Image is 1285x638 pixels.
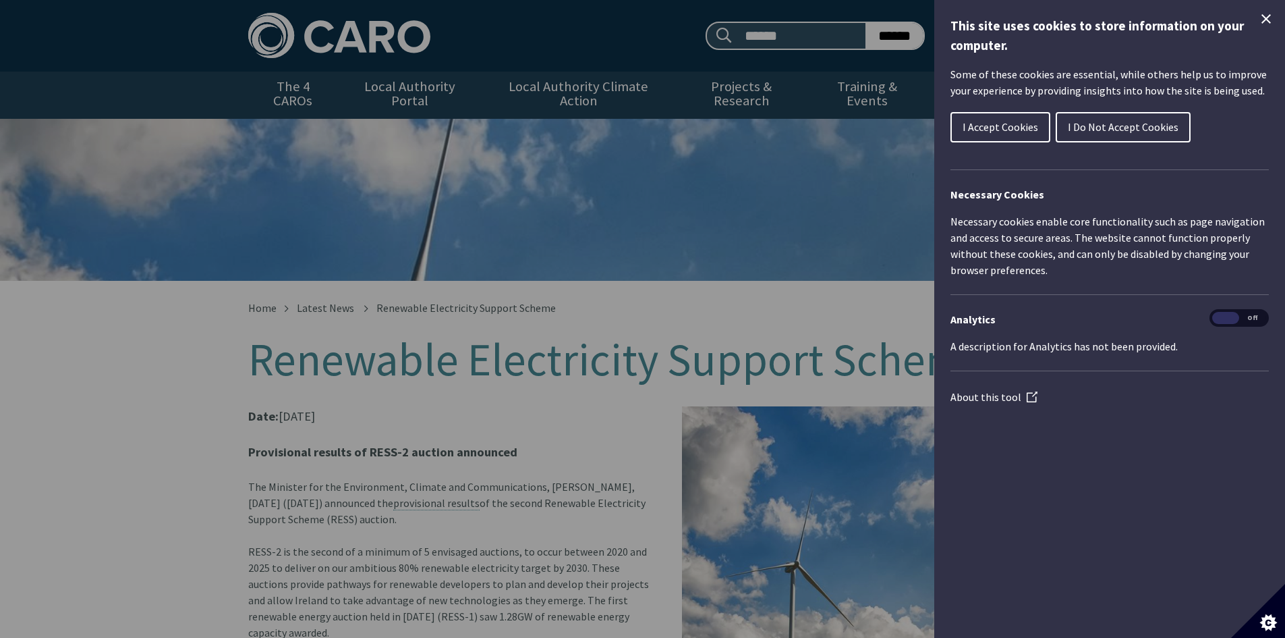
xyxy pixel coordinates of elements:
p: Some of these cookies are essential, while others help us to improve your experience by providing... [950,66,1269,99]
h1: This site uses cookies to store information on your computer. [950,16,1269,55]
h3: Analytics [950,311,1269,327]
p: A description for Analytics has not been provided. [950,338,1269,354]
span: I Accept Cookies [963,120,1038,134]
a: About this tool [950,390,1037,404]
button: Close Cookie Control [1258,11,1274,27]
p: Necessary cookies enable core functionality such as page navigation and access to secure areas. T... [950,213,1269,278]
span: I Do Not Accept Cookies [1068,120,1178,134]
span: Off [1239,312,1266,325]
button: I Do Not Accept Cookies [1056,112,1191,142]
button: Set cookie preferences [1231,584,1285,638]
h2: Necessary Cookies [950,186,1269,203]
button: I Accept Cookies [950,112,1050,142]
span: On [1212,312,1239,325]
